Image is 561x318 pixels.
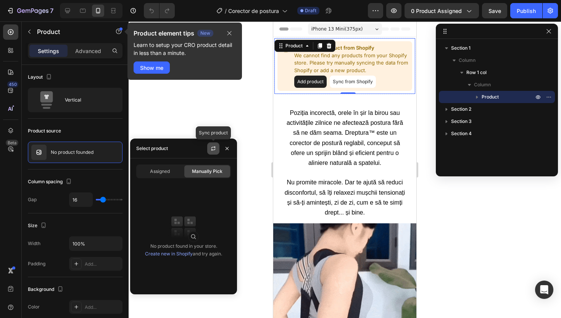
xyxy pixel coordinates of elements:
div: Column spacing [28,177,73,187]
p: Advanced [75,47,101,55]
span: Section 1 [451,44,471,52]
button: Save [482,3,507,18]
div: Beta [6,140,18,146]
img: collections [168,212,199,242]
button: 0 product assigned [405,3,479,18]
span: Column [459,56,476,64]
div: Publish [517,7,536,15]
button: Publish [510,3,542,18]
span: Section 2 [451,105,471,113]
div: Width [28,240,40,247]
span: Section 4 [451,130,472,137]
a: Create new in Shopify [145,251,193,257]
div: Add... [85,261,121,268]
span: 0 product assigned [411,7,462,15]
div: Color [28,303,40,310]
div: Padding [28,260,45,267]
input: Auto [69,237,122,250]
span: Save [488,8,501,14]
div: Vertical [65,91,111,109]
div: Layout [28,72,53,82]
div: Product source [28,128,61,134]
span: Column [474,81,491,89]
span: Draft [305,7,316,14]
p: Settings [38,47,59,55]
input: Auto [69,193,92,207]
div: Background [28,284,65,295]
p: Product [37,27,102,36]
div: Add... [85,304,121,311]
div: Gap [28,196,37,203]
p: No product founded [51,150,93,155]
button: 7 [3,3,57,18]
span: Product [482,93,499,101]
span: Section 3 [451,118,472,125]
span: Manually Pick [192,168,222,175]
iframe: Design area [273,21,416,318]
p: 7 [50,6,53,15]
div: Undo/Redo [144,3,175,18]
div: 450 [7,81,18,87]
span: Assigned [150,168,170,175]
div: Open Intercom Messenger [535,281,553,299]
span: Row 1 col [466,69,487,76]
div: No product found in your store. and try again. [145,242,222,258]
span: Corector de postura [228,7,279,15]
div: Size [28,221,48,231]
img: no image transparent [31,145,47,160]
div: Select product [136,145,168,152]
span: / [225,7,227,15]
